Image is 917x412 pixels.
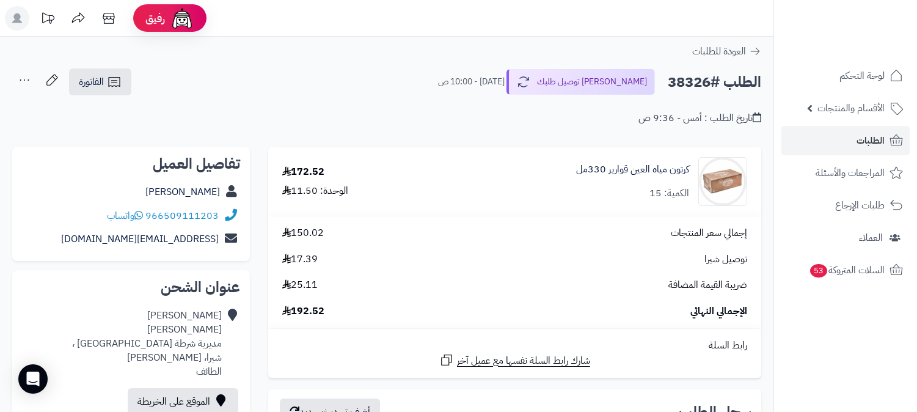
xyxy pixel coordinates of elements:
div: تاريخ الطلب : أمس - 9:36 ص [638,111,761,125]
span: 150.02 [282,226,324,240]
a: 966509111203 [145,208,219,223]
span: السلات المتروكة [809,262,885,279]
a: الفاتورة [69,68,131,95]
a: العملاء [781,223,910,252]
div: الكمية: 15 [649,186,689,200]
h2: تفاصيل العميل [22,156,240,171]
a: طلبات الإرجاع [781,191,910,220]
div: [PERSON_NAME] [PERSON_NAME] مديرية شرطة [GEOGRAPHIC_DATA] ، شبرا، [PERSON_NAME] الطائف [72,309,222,378]
span: 53 [810,264,827,278]
span: العملاء [859,229,883,246]
span: 192.52 [282,304,324,318]
span: الفاتورة [79,75,104,89]
div: الوحدة: 11.50 [282,184,348,198]
span: ضريبة القيمة المضافة [668,278,747,292]
a: الطلبات [781,126,910,155]
span: المراجعات والأسئلة [816,164,885,182]
span: رفيق [145,11,165,26]
a: لوحة التحكم [781,61,910,90]
button: [PERSON_NAME] توصيل طلبك [506,69,655,95]
span: الطلبات [857,132,885,149]
span: إجمالي سعر المنتجات [671,226,747,240]
span: توصيل شبرا [704,252,747,267]
span: العودة للطلبات [692,44,746,59]
span: طلبات الإرجاع [835,197,885,214]
span: لوحة التحكم [839,67,885,84]
a: [EMAIL_ADDRESS][DOMAIN_NAME] [61,232,219,246]
span: شارك رابط السلة نفسها مع عميل آخر [457,354,590,368]
img: 1666686701-Screenshot%202022-10-25%20113007-90x90.png [699,157,747,206]
div: Open Intercom Messenger [18,364,48,394]
a: [PERSON_NAME] [145,185,220,199]
a: العودة للطلبات [692,44,761,59]
a: كرتون مياه العين قوارير 330مل [576,163,689,177]
span: 25.11 [282,278,318,292]
a: السلات المتروكة53 [781,256,910,285]
div: 172.52 [282,165,324,179]
a: واتساب [107,208,143,223]
a: تحديثات المنصة [32,6,63,34]
span: الأقسام والمنتجات [817,100,885,117]
span: 17.39 [282,252,318,267]
a: شارك رابط السلة نفسها مع عميل آخر [439,353,590,368]
span: الإجمالي النهائي [690,304,747,318]
div: رابط السلة [273,339,756,353]
small: [DATE] - 10:00 ص [438,76,505,88]
img: ai-face.png [170,6,194,31]
h2: الطلب #38326 [668,70,761,95]
a: المراجعات والأسئلة [781,158,910,188]
h2: عنوان الشحن [22,280,240,295]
